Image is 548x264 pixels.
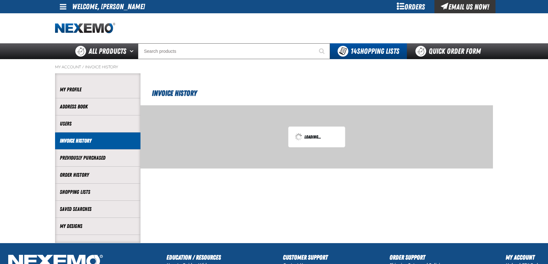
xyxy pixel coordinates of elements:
[138,43,330,59] input: Search
[60,171,136,179] a: Order History
[60,120,136,127] a: Users
[128,43,138,59] button: Open All Products pages
[60,188,136,196] a: Shopping Lists
[60,223,136,230] a: My Designs
[166,253,221,262] h2: Education / Resources
[351,47,399,56] span: Shopping Lists
[295,133,339,141] div: Loading...
[60,206,136,213] a: Saved Searches
[283,253,328,262] h2: Customer Support
[152,89,197,98] span: Invoice History
[60,137,136,144] a: Invoice History
[55,64,493,70] nav: Breadcrumbs
[60,103,136,110] a: Address Book
[314,43,330,59] button: Start Searching
[407,43,493,59] a: Quick Order Form
[85,64,118,70] a: Invoice History
[330,43,407,59] button: You have 14 Shopping Lists. Open to view details
[55,23,115,34] img: Nexemo logo
[506,253,542,262] h2: My Account
[351,47,357,56] strong: 14
[55,64,81,70] a: My Account
[89,46,126,57] span: All Products
[82,64,84,70] span: /
[60,86,136,93] a: My Profile
[389,253,444,262] h2: Order Support
[55,23,115,34] a: Home
[60,154,136,162] a: Previously Purchased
